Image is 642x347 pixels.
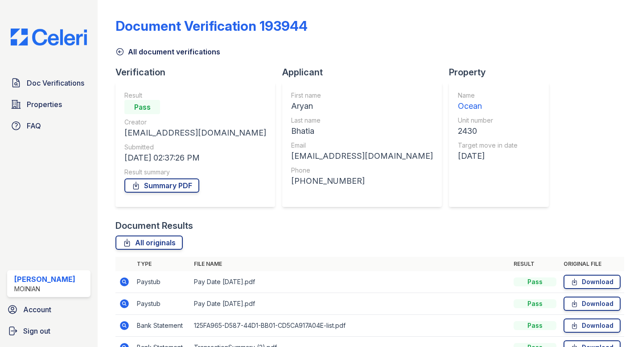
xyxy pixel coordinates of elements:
div: Pass [514,299,556,308]
span: FAQ [27,120,41,131]
div: Email [291,141,433,150]
div: Pass [514,321,556,330]
a: Doc Verifications [7,74,91,92]
div: Result [124,91,266,100]
div: Document Verification 193944 [115,18,308,34]
a: Download [564,297,621,311]
div: Phone [291,166,433,175]
a: All originals [115,235,183,250]
div: [EMAIL_ADDRESS][DOMAIN_NAME] [291,150,433,162]
th: Original file [560,257,624,271]
div: [DATE] [458,150,518,162]
th: Result [510,257,560,271]
a: Sign out [4,322,94,340]
div: Verification [115,66,282,78]
th: File name [190,257,510,271]
div: [DATE] 02:37:26 PM [124,152,266,164]
a: All document verifications [115,46,220,57]
a: Name Ocean [458,91,518,112]
a: Download [564,275,621,289]
img: CE_Logo_Blue-a8612792a0a2168367f1c8372b55b34899dd931a85d93a1a3d3e32e68fde9ad4.png [4,29,94,45]
span: Doc Verifications [27,78,84,88]
div: Unit number [458,116,518,125]
td: Paystub [133,293,190,315]
div: Last name [291,116,433,125]
div: 2430 [458,125,518,137]
th: Type [133,257,190,271]
td: Pay Date [DATE].pdf [190,293,510,315]
div: Pass [124,100,160,114]
div: [EMAIL_ADDRESS][DOMAIN_NAME] [124,127,266,139]
a: Properties [7,95,91,113]
div: Document Results [115,219,193,232]
div: Creator [124,118,266,127]
td: 125FA965-D587-44D1-BB01-CD5CA917A04E-list.pdf [190,315,510,337]
a: Account [4,301,94,318]
div: First name [291,91,433,100]
div: Moinian [14,285,75,293]
span: Account [23,304,51,315]
div: Ocean [458,100,518,112]
div: Result summary [124,168,266,177]
div: Pass [514,277,556,286]
div: Property [449,66,556,78]
div: [PHONE_NUMBER] [291,175,433,187]
td: Bank Statement [133,315,190,337]
div: Target move in date [458,141,518,150]
div: Aryan [291,100,433,112]
div: Name [458,91,518,100]
div: [PERSON_NAME] [14,274,75,285]
a: FAQ [7,117,91,135]
span: Sign out [23,326,50,336]
a: Summary PDF [124,178,199,193]
td: Paystub [133,271,190,293]
div: Bhatia [291,125,433,137]
span: Properties [27,99,62,110]
div: Applicant [282,66,449,78]
a: Download [564,318,621,333]
td: Pay Date [DATE].pdf [190,271,510,293]
div: Submitted [124,143,266,152]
